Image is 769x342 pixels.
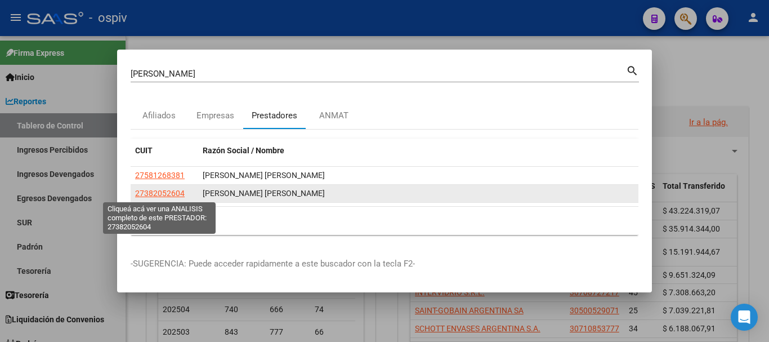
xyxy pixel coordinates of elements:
[319,109,348,122] div: ANMAT
[142,109,176,122] div: Afiliados
[198,139,638,163] datatable-header-cell: Razón Social / Nombre
[731,304,758,331] div: Open Intercom Messenger
[252,109,297,122] div: Prestadores
[131,139,198,163] datatable-header-cell: CUIT
[131,207,638,235] div: 2 total
[131,257,638,270] p: -SUGERENCIA: Puede acceder rapidamente a este buscador con la tecla F2-
[135,146,153,155] span: CUIT
[203,187,634,200] div: [PERSON_NAME] [PERSON_NAME]
[135,171,185,180] span: 27581268381
[135,189,185,198] span: 27382052604
[203,169,634,182] div: [PERSON_NAME] [PERSON_NAME]
[203,146,284,155] span: Razón Social / Nombre
[196,109,234,122] div: Empresas
[626,63,639,77] mat-icon: search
